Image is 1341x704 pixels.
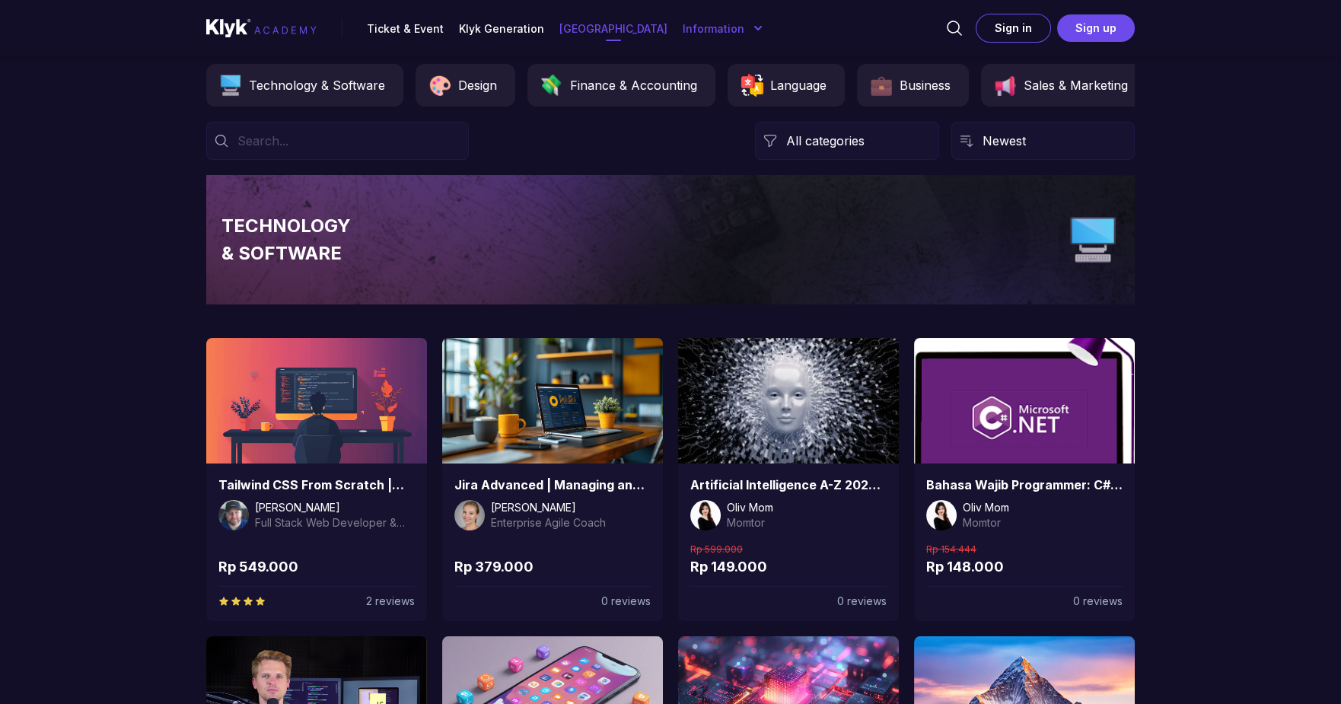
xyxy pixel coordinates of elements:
a: Technology & SoftwareTechnology & Software [206,64,403,107]
img: Thumbnail [678,338,899,463]
a: ThumbnailTailwind CSS From Scratch | Learn By Building Projects[PERSON_NAME]Full Stack Web Develo... [206,338,427,621]
p: [PERSON_NAME] [255,500,415,515]
img: mentorpict_d4b6bc2b-1cf7-4fc5-86d0-cebc91a4e383.jpg [454,500,485,530]
button: Sign in [976,14,1051,43]
p: Technology & Software [243,76,391,94]
img: Technology & Software [218,73,243,97]
img: Business [869,73,893,97]
p: Rp 149.000 [690,556,767,577]
p: Sales & Marketing [1018,76,1134,94]
img: site-logo [206,18,317,39]
p: Rp 379.000 [454,556,534,577]
button: Sign up [1057,14,1135,42]
img: Finance & Accounting [540,73,564,97]
img: oliv--mom.jpeg [690,500,721,530]
p: Momtor [727,515,773,530]
p: Design [452,76,503,94]
p: Bahasa Wajib Programmer: C# [PERSON_NAME] .Net Core [926,476,1123,494]
p: Momtor [963,515,1009,530]
img: Banner [206,175,1135,304]
p: 0 reviews [837,593,887,609]
p: Artificial Intelligence A-Z 2024: Build 7 AI + LLM & ChatGPT [690,476,887,494]
p: Full Stack Web Developer & Instructor at Traversy Media [255,515,415,530]
button: alert-icon [939,9,970,47]
p: 0 reviews [1073,593,1123,609]
img: mentorpict_1babdf17-e1b8-49a2-bff9-5b16988ebae4.jpg [218,500,249,530]
a: ThumbnailJira Advanced | Managing and administrating Jira like a pro[PERSON_NAME]Enterprise Agile... [442,338,663,621]
a: Sales & MarketingSales & Marketing [981,64,1146,107]
p: Rp 549.000 [218,556,298,577]
a: ThumbnailBahasa Wajib Programmer: C# [PERSON_NAME] .Net CoreOliv MomMomtorRp 154.444Rp 148.0000 r... [914,338,1135,621]
p: Enterprise Agile Coach [491,515,606,530]
a: Finance & AccountingFinance & Accounting [527,64,715,107]
p: 2 reviews [366,593,415,609]
a: BusinessBusiness [857,64,969,107]
p: Rp 154.444 [926,543,976,556]
a: Klyk Generation [459,21,544,37]
img: oliv--mom.jpeg [926,500,957,530]
button: Information [683,21,766,37]
img: Language [740,73,764,97]
p: Finance & Accounting [564,76,703,94]
p: [PERSON_NAME] [491,500,606,515]
a: DesignDesign [416,64,515,107]
p: 0 reviews [601,593,651,609]
img: Technology & Software Icon [1066,213,1120,266]
p: Tailwind CSS From Scratch | Learn By Building Projects [218,476,415,494]
img: Sales & Marketing [993,73,1018,97]
p: Oliv Mom [963,500,1009,515]
img: Thumbnail [206,338,427,463]
p: TECHNOLOGY & SOFTWARE [221,212,366,267]
p: Language [764,76,833,94]
p: Rp 148.000 [926,556,1004,577]
p: Oliv Mom [727,500,773,515]
p: Jira Advanced | Managing and administrating Jira like a pro [454,476,651,494]
img: Design [428,73,452,97]
a: ThumbnailArtificial Intelligence A-Z 2024: Build 7 AI + LLM & ChatGPTOliv MomMomtorRp 599.000Rp 1... [678,338,899,621]
p: Rp 599.000 [690,543,743,556]
a: LanguageLanguage [728,64,845,107]
img: Thumbnail [442,338,663,463]
p: Business [893,76,957,94]
p: Information [683,21,744,37]
input: Search... [206,122,469,160]
img: Thumbnail [914,338,1135,463]
a: Ticket & Event [367,21,444,37]
a: [GEOGRAPHIC_DATA] [559,21,667,37]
